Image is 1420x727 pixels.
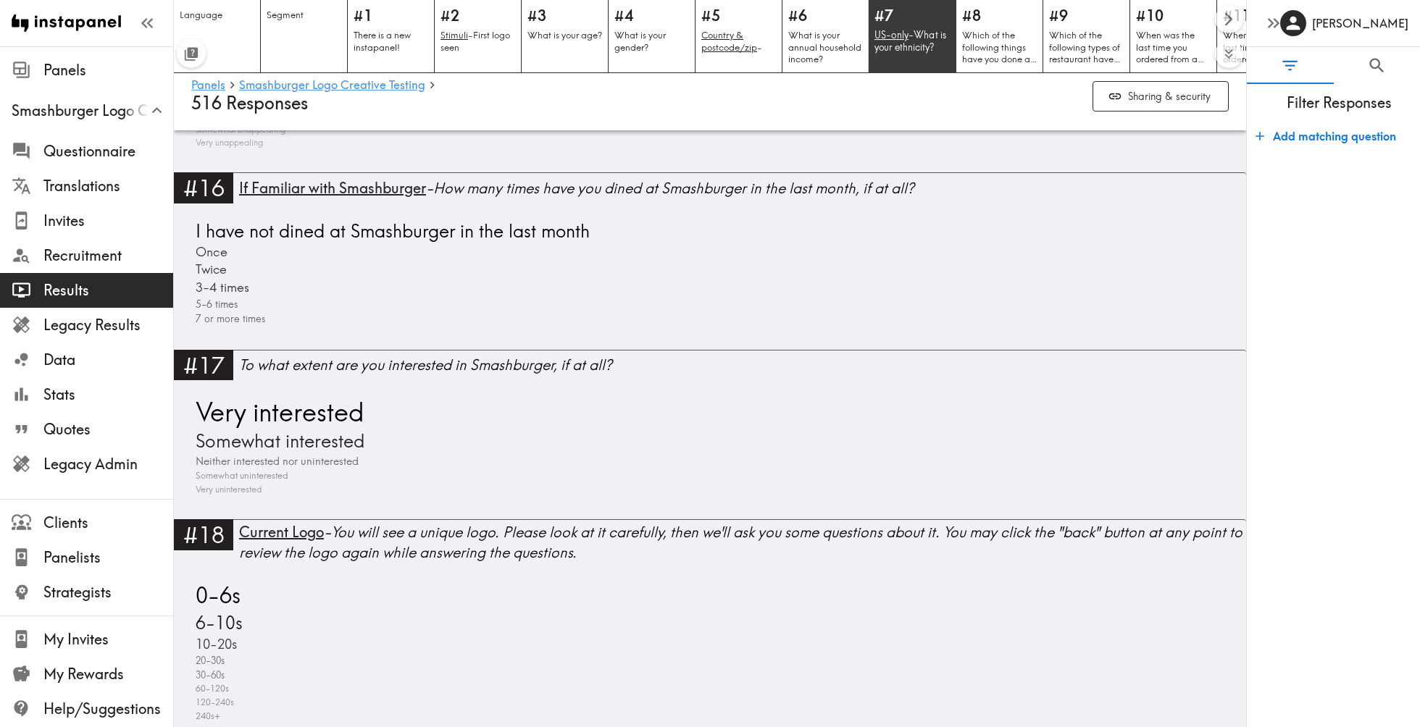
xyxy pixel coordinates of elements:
span: Translations [43,176,173,196]
p: Segment [267,9,341,21]
h5: #7 [874,5,951,26]
span: Stats [43,384,173,405]
span: 20-30s [192,654,225,668]
p: Which of the following types of restaurant have you ordered from in the last 6 months? Please rea... [1049,29,1124,65]
span: Data [43,350,173,370]
span: 0-6s [192,581,241,610]
span: If Familiar with Smashburger [239,179,426,197]
span: 30-60s [192,668,225,683]
u: Stimuli [440,29,468,41]
span: Search [1367,56,1387,75]
span: Results [43,280,173,301]
p: Which of the following things have you done at least once in the last 6 months, if any? [962,29,1037,65]
p: - [701,29,776,53]
h5: #8 [962,6,1037,26]
h5: #5 [701,6,776,26]
span: Very uninterested [192,483,262,497]
button: Expand to show all items [1215,40,1243,68]
span: Panelists [43,547,173,568]
span: Help/Suggestions [43,699,173,719]
span: Invites [43,211,173,231]
span: 240s+ [192,710,220,723]
button: Toggle between responses and questions [177,39,206,68]
span: Legacy Admin [43,454,173,474]
h5: #1 [354,6,428,26]
p: What is your ethnicity? [874,29,951,54]
h5: #4 [614,6,689,26]
span: Smashburger Logo Creative Testing [12,101,173,121]
span: Very unappealing [192,136,263,149]
h5: #6 [788,6,863,26]
div: #18 [174,519,233,550]
span: Neither interested nor uninterested [192,453,359,469]
span: Quotes [43,419,173,440]
span: 120-240s [192,696,234,710]
u: US-only [874,29,909,41]
span: Filter Responses [1258,93,1420,113]
span: 3-4 times [192,279,249,297]
span: Current Logo [239,523,324,541]
span: Strategists [43,582,173,602]
span: Panels [43,60,173,80]
span: Once [192,243,227,261]
span: I have not dined at Smashburger in the last month [192,219,590,243]
p: What is your gender? [614,29,689,53]
span: Twice [192,261,227,279]
span: 7 or more times [192,311,265,326]
span: 10-20s [192,635,237,654]
span: Legacy Results [43,315,173,335]
div: - How many times have you dined at Smashburger in the last month, if at all? [239,178,1246,198]
div: To what extent are you interested in Smashburger, if at all? [239,355,1246,375]
div: #16 [174,172,233,203]
p: When was the last time you ordered from a quick service restaurant (fast food restaurants with co... [1136,29,1211,65]
h5: #2 [440,6,515,26]
span: Recruitment [43,245,173,266]
button: Add matching question [1250,122,1402,151]
span: My Rewards [43,664,173,684]
h5: #10 [1136,6,1211,26]
h5: #9 [1049,6,1124,26]
span: Somewhat uninterested [192,469,288,483]
span: 516 Responses [191,93,308,114]
span: Clients [43,513,173,533]
h6: [PERSON_NAME] [1312,15,1408,31]
button: Sharing & security [1093,81,1229,112]
div: - You will see a unique logo. Please look at it carefully, then we'll ask you some questions abou... [239,522,1246,563]
span: 5-6 times [192,297,238,312]
div: #17 [174,350,233,380]
a: Panels [191,79,225,93]
u: Country & postcode/zip [701,29,757,53]
a: #18Current Logo-You will see a unique logo. Please look at it carefully, then we'll ask you some ... [174,519,1246,575]
span: Somewhat interested [192,429,365,453]
button: Filter Responses [1247,47,1334,84]
button: Scroll right [1215,5,1243,33]
p: Language [180,9,254,21]
p: What is your annual household income? [788,29,863,65]
a: Smashburger Logo Creative Testing [239,79,425,93]
h5: #3 [527,6,602,26]
span: 6-10s [192,610,243,634]
span: Questionnaire [43,141,173,161]
p: What is your age? [527,29,602,41]
a: #16If Familiar with Smashburger-How many times have you dined at Smashburger in the last month, i... [174,172,1246,212]
p: First logo seen [440,29,515,53]
span: Very interested [192,395,364,429]
a: #17To what extent are you interested in Smashburger, if at all? [174,350,1246,390]
p: There is a new instapanel! [354,29,428,53]
span: My Invites [43,629,173,650]
span: 60-120s [192,682,229,696]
